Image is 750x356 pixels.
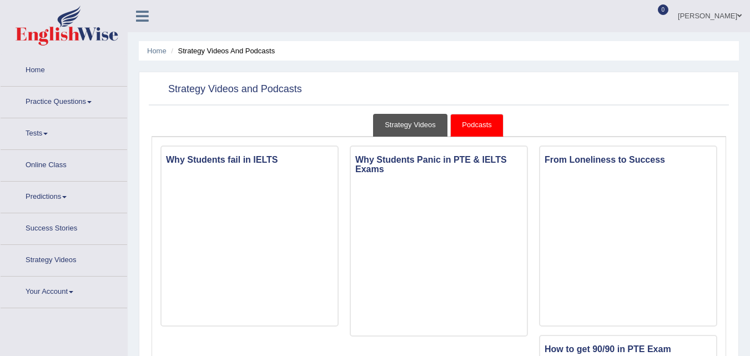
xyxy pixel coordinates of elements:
a: Strategy Videos [1,245,127,273]
h3: Why Students Panic in PTE & IELTS Exams [351,152,527,177]
a: Predictions [1,182,127,209]
a: Strategy Videos [373,114,447,137]
a: Tests [1,118,127,146]
a: Your Account [1,277,127,304]
span: 0 [658,4,669,15]
a: Podcasts [450,114,503,137]
h2: Strategy Videos and Podcasts [152,81,302,98]
a: Online Class [1,150,127,178]
a: Practice Questions [1,87,127,114]
h3: From Loneliness to Success [540,152,716,168]
h3: Why Students fail in IELTS [162,152,338,168]
a: Home [1,55,127,83]
li: Strategy Videos and Podcasts [168,46,275,56]
a: Success Stories [1,213,127,241]
a: Home [147,47,167,55]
